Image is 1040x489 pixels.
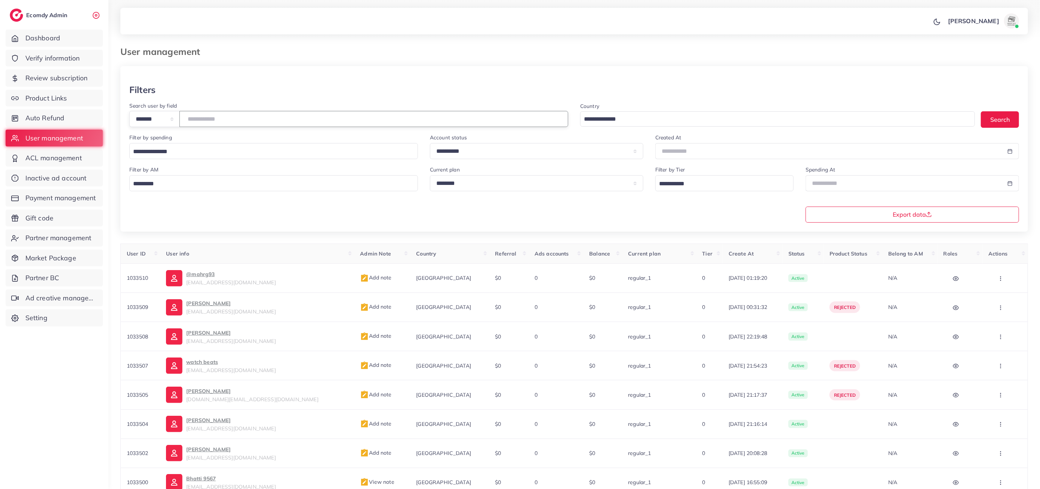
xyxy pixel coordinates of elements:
a: Market Package [6,250,103,267]
span: Add note [360,332,391,339]
span: N/A [888,333,897,340]
img: admin_note.cdd0b510.svg [360,420,369,428]
h2: Ecomdy Admin [26,12,69,19]
label: Created At [655,134,681,141]
span: [DATE] 01:19:20 [729,274,776,282]
img: admin_note.cdd0b510.svg [360,332,369,341]
span: 0 [702,479,705,486]
span: regular_1 [628,275,651,281]
span: ACL management [25,153,82,163]
span: User management [25,133,83,143]
span: $0 [495,333,501,340]
span: [GEOGRAPHIC_DATA] [416,333,471,340]
a: Inactive ad account [6,170,103,187]
span: Partner BC [25,273,59,283]
span: Product Status [830,250,867,257]
span: Balance [589,250,610,257]
span: 0 [702,304,705,310]
span: Market Package [25,253,76,263]
span: 1033500 [127,479,148,486]
span: Partner management [25,233,92,243]
span: $0 [495,391,501,398]
span: [GEOGRAPHIC_DATA] [416,362,471,369]
span: Roles [944,250,958,257]
a: [PERSON_NAME][EMAIL_ADDRESS][DOMAIN_NAME] [166,445,348,461]
p: [PERSON_NAME] [186,387,319,396]
a: [PERSON_NAME][EMAIL_ADDRESS][DOMAIN_NAME] [166,328,348,345]
span: N/A [888,421,897,427]
span: Review subscription [25,73,88,83]
a: User management [6,130,103,147]
span: regular_1 [628,479,651,486]
span: Country [416,250,436,257]
label: Account status [430,134,467,141]
span: active [788,362,808,370]
img: ic-user-info.36bf1079.svg [166,328,182,345]
span: Status [788,250,805,257]
span: Actions [988,250,1007,257]
span: 0 [702,391,705,398]
span: 1033504 [127,421,148,427]
img: admin_note.cdd0b510.svg [360,478,369,487]
span: $0 [495,479,501,486]
p: @mahrg93 [186,270,276,279]
span: [DATE] 21:17:37 [729,391,776,399]
span: Payment management [25,193,96,203]
span: 0 [535,333,538,340]
span: Referral [495,250,517,257]
a: Verify information [6,50,103,67]
a: Gift code [6,210,103,227]
span: Belong to AM [888,250,923,257]
input: Search for option [130,178,408,190]
span: 1033502 [127,450,148,456]
span: Add note [360,449,391,456]
img: admin_note.cdd0b510.svg [360,274,369,283]
p: [PERSON_NAME] [186,328,276,337]
span: active [788,303,808,312]
span: Admin Note [360,250,391,257]
img: ic-user-info.36bf1079.svg [166,445,182,461]
p: watch beats [186,358,276,366]
img: avatar [1004,13,1019,28]
span: [EMAIL_ADDRESS][DOMAIN_NAME] [186,454,276,461]
span: N/A [888,479,897,486]
input: Search for option [656,178,784,190]
span: regular_1 [628,391,651,398]
span: User ID [127,250,146,257]
span: active [788,479,808,487]
span: [EMAIL_ADDRESS][DOMAIN_NAME] [186,279,276,286]
span: 0 [535,304,538,310]
span: N/A [888,304,897,310]
span: Gift code [25,213,53,223]
h3: User management [120,46,206,57]
span: [DATE] 21:16:14 [729,420,776,428]
span: regular_1 [628,421,651,427]
a: logoEcomdy Admin [10,9,69,22]
span: Current plan [628,250,661,257]
h3: Filters [129,84,156,95]
span: Export data [893,211,932,217]
span: Inactive ad account [25,173,87,183]
span: 0 [535,421,538,427]
label: Spending At [806,166,836,173]
span: [EMAIL_ADDRESS][DOMAIN_NAME] [186,425,276,432]
span: 1033507 [127,362,148,369]
span: 1033505 [127,391,148,398]
span: $0 [495,304,501,310]
span: 0 [702,333,705,340]
span: N/A [888,275,897,281]
label: Filter by AM [129,166,159,173]
span: [EMAIL_ADDRESS][DOMAIN_NAME] [186,308,276,315]
span: Create At [729,250,754,257]
a: Payment management [6,189,103,207]
span: [DATE] 00:31:32 [729,303,776,311]
p: [PERSON_NAME] [186,445,276,454]
span: Add note [360,274,391,281]
span: active [788,274,808,282]
span: $0 [589,450,595,456]
a: [PERSON_NAME][EMAIL_ADDRESS][DOMAIN_NAME] [166,416,348,432]
div: Search for option [129,143,418,159]
span: $0 [495,362,501,369]
img: ic-user-info.36bf1079.svg [166,387,182,403]
span: 0 [702,450,705,456]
